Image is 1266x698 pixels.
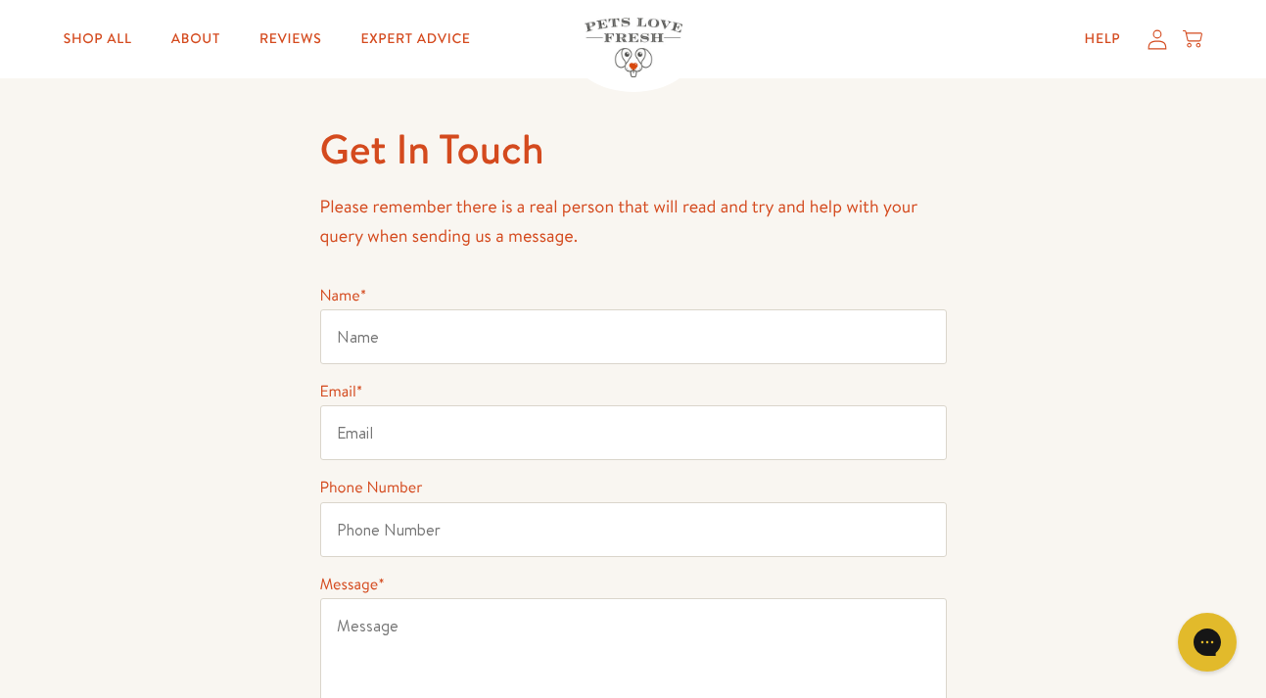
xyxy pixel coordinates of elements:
[320,194,917,249] span: Please remember there is a real person that will read and try and help with your query when sendi...
[1168,606,1246,678] iframe: Gorgias live chat messenger
[320,405,947,460] input: Email
[320,574,385,595] label: Message
[156,20,236,59] a: About
[320,502,947,557] input: Phone Number
[320,381,363,402] label: Email
[320,122,947,176] h1: Get In Touch
[320,477,423,498] label: Phone Number
[345,20,486,59] a: Expert Advice
[585,18,682,77] img: Pets Love Fresh
[320,285,367,306] label: Name
[48,20,148,59] a: Shop All
[1069,20,1137,59] a: Help
[244,20,337,59] a: Reviews
[320,309,947,364] input: Name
